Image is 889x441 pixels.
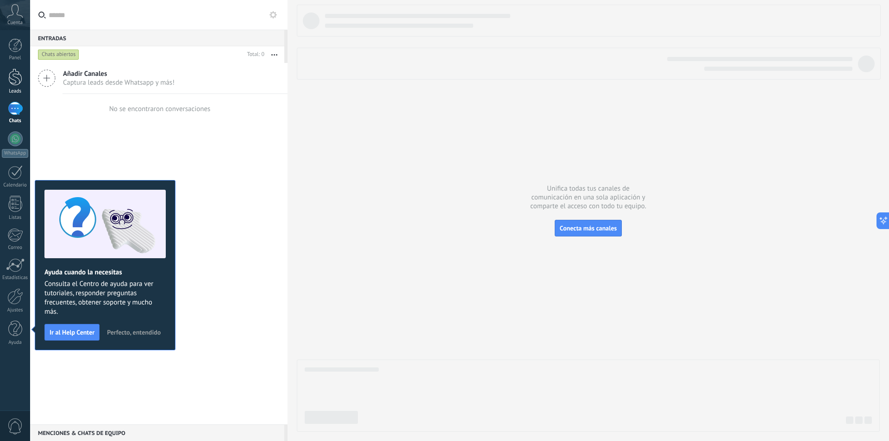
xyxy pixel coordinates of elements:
div: Ajustes [2,307,29,313]
div: Chats [2,118,29,124]
span: Añadir Canales [63,69,175,78]
button: Ir al Help Center [44,324,100,341]
h2: Ayuda cuando la necesitas [44,268,166,277]
div: No se encontraron conversaciones [109,105,211,113]
button: Conecta más canales [555,220,622,236]
div: Chats abiertos [38,49,79,60]
div: WhatsApp [2,149,28,158]
div: Estadísticas [2,275,29,281]
div: Calendario [2,182,29,188]
span: Consulta el Centro de ayuda para ver tutoriales, responder preguntas frecuentes, obtener soporte ... [44,280,166,317]
span: Cuenta [7,20,23,26]
button: Perfecto, entendido [103,325,165,339]
div: Ayuda [2,340,29,346]
span: Ir al Help Center [50,329,94,335]
span: Conecta más canales [560,224,617,232]
div: Total: 0 [244,50,264,59]
span: Perfecto, entendido [107,329,161,335]
div: Leads [2,88,29,94]
div: Listas [2,215,29,221]
span: Captura leads desde Whatsapp y más! [63,78,175,87]
div: Menciones & Chats de equipo [30,424,284,441]
div: Panel [2,55,29,61]
div: Correo [2,245,29,251]
div: Entradas [30,30,284,46]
